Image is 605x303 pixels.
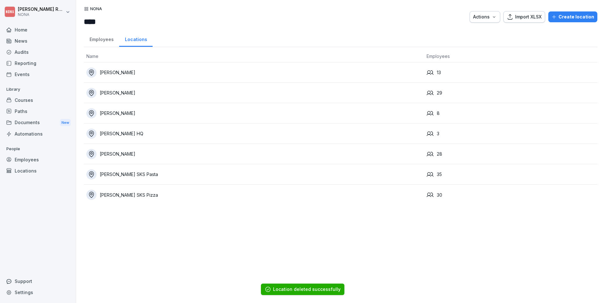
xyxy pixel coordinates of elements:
[3,24,73,35] a: Home
[90,7,102,11] p: NONA
[84,31,119,47] a: Employees
[548,11,597,22] button: Create location
[86,108,421,118] div: [PERSON_NAME]
[551,13,594,20] div: Create location
[427,69,595,76] div: 13
[507,13,542,20] div: Import XLSX
[3,35,73,46] a: News
[3,144,73,154] p: People
[3,117,73,129] div: Documents
[60,119,71,126] div: New
[424,50,597,62] th: Employees
[86,88,421,98] div: [PERSON_NAME]
[119,31,153,47] a: Locations
[473,13,497,20] div: Actions
[18,12,64,17] p: NONA
[86,67,421,78] div: [PERSON_NAME]
[427,191,595,198] div: 30
[3,95,73,106] a: Courses
[470,11,500,23] button: Actions
[86,149,421,159] div: [PERSON_NAME]
[427,171,595,178] div: 35
[18,7,64,12] p: [PERSON_NAME] Rondeux
[86,169,421,180] div: [PERSON_NAME] SKS Pasta
[3,276,73,287] div: Support
[427,89,595,96] div: 29
[273,286,341,292] div: Location deleted successfully
[427,130,595,137] div: 3
[3,165,73,176] a: Locations
[3,84,73,95] p: Library
[3,58,73,69] a: Reporting
[86,129,421,139] div: [PERSON_NAME] HQ
[3,46,73,58] a: Audits
[3,117,73,129] a: DocumentsNew
[3,154,73,165] a: Employees
[86,190,421,200] div: [PERSON_NAME] SKS Pizza
[3,106,73,117] a: Paths
[427,110,595,117] div: 8
[84,50,424,62] th: Name
[3,287,73,298] a: Settings
[503,11,545,23] button: Import XLSX
[427,151,595,158] div: 28
[3,69,73,80] a: Events
[3,128,73,139] a: Automations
